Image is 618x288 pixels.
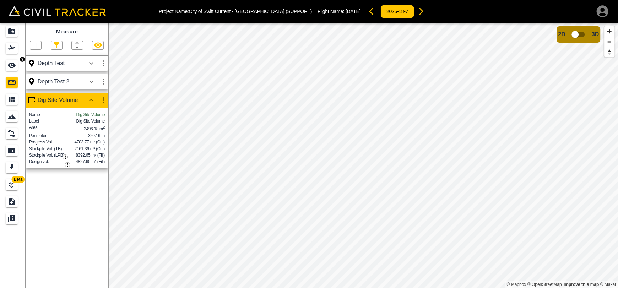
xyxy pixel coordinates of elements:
[564,282,599,287] a: Map feedback
[527,282,562,287] a: OpenStreetMap
[600,282,616,287] a: Maxar
[108,23,618,288] canvas: Map
[380,5,414,18] button: 2025-18-7
[604,47,614,57] button: Reset bearing to north
[9,6,106,16] img: Civil Tracker
[592,31,599,38] span: 3D
[506,282,526,287] a: Mapbox
[604,26,614,37] button: Zoom in
[604,37,614,47] button: Zoom out
[558,31,565,38] span: 2D
[346,9,360,14] span: [DATE]
[318,9,360,14] p: Flight Name:
[159,9,312,14] p: Project Name: City of Swift Current - [GEOGRAPHIC_DATA] (SUPPORT)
